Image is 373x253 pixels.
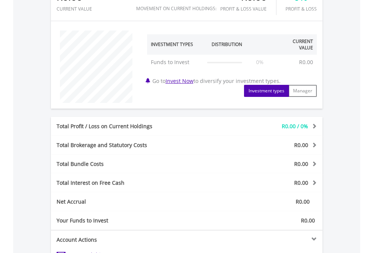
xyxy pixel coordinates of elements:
[294,179,308,186] span: R0.00
[51,123,209,130] div: Total Profit / Loss on Current Holdings
[282,123,308,130] span: R0.00 / 0%
[220,6,276,11] div: Profit & Loss Value
[244,85,289,97] button: Investment types
[301,217,315,224] span: R0.00
[136,6,216,11] div: Movement on Current Holdings:
[166,77,193,84] a: Invest Now
[246,55,274,70] td: 0%
[51,236,187,244] div: Account Actions
[274,34,317,55] th: Current Value
[289,85,317,97] button: Manager
[57,6,92,11] div: CURRENT VALUE
[51,141,209,149] div: Total Brokerage and Statutory Costs
[295,55,317,70] td: R0.00
[51,198,209,205] div: Net Accrual
[141,27,322,97] div: Go to to diversify your investment types.
[212,41,242,48] div: Distribution
[147,34,204,55] th: Investment Types
[51,179,209,187] div: Total Interest on Free Cash
[286,6,317,11] div: Profit & Loss
[51,217,187,224] div: Your Funds to Invest
[294,141,308,149] span: R0.00
[147,55,204,70] td: Funds to Invest
[296,198,310,205] span: R0.00
[294,160,308,167] span: R0.00
[51,160,209,168] div: Total Bundle Costs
